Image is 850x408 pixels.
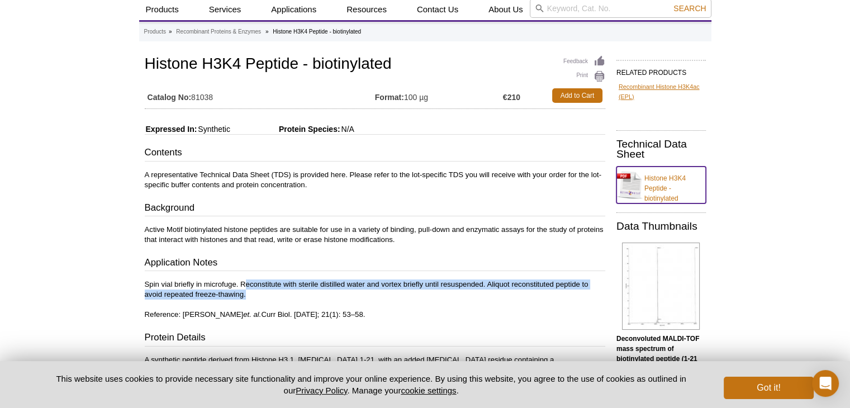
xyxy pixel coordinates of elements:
[616,335,699,383] b: Deconvoluted MALDI-TOF mass spectrum of biotinylated peptide (1-21 H3 histone [MEDICAL_DATA]).
[616,221,706,231] h2: Data Thumbnails
[145,86,375,106] td: 81038
[563,55,605,68] a: Feedback
[145,125,197,134] span: Expressed In:
[265,29,269,35] li: »
[145,279,605,320] p: Spin vial briefly in microfuge. Reconstitute with sterile distilled water and vortex briefly unti...
[169,29,172,35] li: »
[401,386,456,395] button: cookie settings
[673,4,706,13] span: Search
[145,201,605,217] h3: Background
[616,60,706,80] h2: RELATED PRODUCTS
[670,3,709,13] button: Search
[273,29,361,35] li: Histone H3K4 Peptide - biotinylated
[552,88,602,103] a: Add to Cart
[622,243,700,330] img: Deconvoluted MALDI-TOF mass spectrum of biotinylated peptide (1-21 H3 histone amino acids).
[145,170,605,190] p: A representative Technical Data Sheet (TDS) is provided here. Please refer to the lot-specific TD...
[145,225,605,245] p: Active Motif biotinylated histone peptides are suitable for use in a variety of binding, pull-dow...
[375,86,503,106] td: 100 µg
[812,370,839,397] div: Open Intercom Messenger
[616,167,706,203] a: Histone H3K4 Peptide - biotinylated
[296,386,347,395] a: Privacy Policy
[145,331,605,347] h3: Protein Details
[145,256,605,272] h3: Application Notes
[616,334,706,404] p: (Click to enlarge and view details).
[616,139,706,159] h2: Technical Data Sheet
[148,92,192,102] strong: Catalog No:
[724,377,813,399] button: Got it!
[243,310,261,319] i: et. al.
[197,125,230,134] span: Synthetic
[145,55,605,74] h1: Histone H3K4 Peptide - biotinylated
[619,82,704,102] a: Recombinant Histone H3K4ac (EPL)
[145,146,605,162] h3: Contents
[232,125,340,134] span: Protein Species:
[375,92,404,102] strong: Format:
[563,70,605,83] a: Print
[176,27,261,37] a: Recombinant Proteins & Enzymes
[144,27,166,37] a: Products
[340,125,354,134] span: N/A
[503,92,520,102] strong: €210
[37,373,706,396] p: This website uses cookies to provide necessary site functionality and improve your online experie...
